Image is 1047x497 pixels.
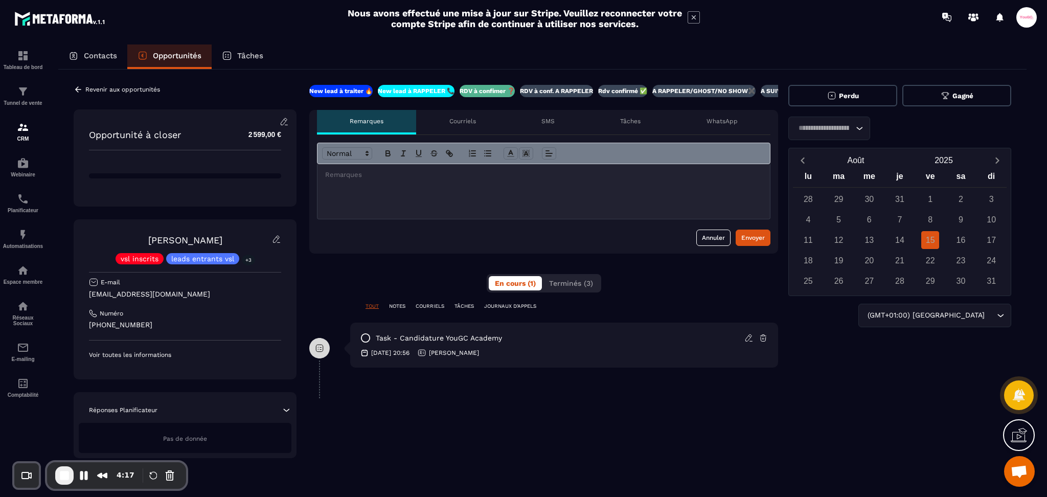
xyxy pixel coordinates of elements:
[976,169,1007,187] div: di
[865,310,987,321] span: (GMT+01:00) [GEOGRAPHIC_DATA]
[17,264,29,277] img: automations
[921,190,939,208] div: 1
[620,117,641,125] p: Tâches
[812,151,900,169] button: Open months overlay
[3,149,43,185] a: automationsautomationsWebinaire
[495,279,536,287] span: En cours (1)
[946,169,976,187] div: sa
[921,252,939,269] div: 22
[3,292,43,334] a: social-networksocial-networkRéseaux Sociaux
[17,300,29,312] img: social-network
[788,85,897,106] button: Perdu
[799,231,817,249] div: 11
[3,208,43,213] p: Planificateur
[891,272,909,290] div: 28
[541,117,555,125] p: SMS
[761,87,799,95] p: A SUIVRE ⏳
[3,185,43,221] a: schedulerschedulerPlanificateur
[952,252,970,269] div: 23
[429,349,479,357] p: [PERSON_NAME]
[17,377,29,390] img: accountant
[3,392,43,398] p: Comptabilité
[3,100,43,106] p: Tunnel de vente
[858,304,1011,327] div: Search for option
[153,51,201,60] p: Opportunités
[891,231,909,249] div: 14
[520,87,593,95] p: RDV à conf. A RAPPELER
[830,211,848,229] div: 5
[17,342,29,354] img: email
[741,233,765,243] div: Envoyer
[3,279,43,285] p: Espace membre
[952,190,970,208] div: 2
[983,231,1000,249] div: 17
[3,243,43,249] p: Automatisations
[371,349,409,357] p: [DATE] 20:56
[983,190,1000,208] div: 3
[58,44,127,69] a: Contacts
[799,190,817,208] div: 28
[3,334,43,370] a: emailemailE-mailing
[795,123,853,134] input: Search for option
[3,136,43,142] p: CRM
[952,272,970,290] div: 30
[171,255,234,262] p: leads entrants vsl
[17,50,29,62] img: formation
[799,272,817,290] div: 25
[793,153,812,167] button: Previous month
[788,117,870,140] div: Search for option
[17,229,29,241] img: automations
[17,157,29,169] img: automations
[85,86,160,93] p: Revenir aux opportunités
[234,125,281,145] p: 2 599,00 €
[3,42,43,78] a: formationformationTableau de bord
[891,211,909,229] div: 7
[736,230,770,246] button: Envoyer
[830,252,848,269] div: 19
[237,51,263,60] p: Tâches
[952,211,970,229] div: 9
[89,289,281,299] p: [EMAIL_ADDRESS][DOMAIN_NAME]
[952,231,970,249] div: 16
[860,272,878,290] div: 27
[89,129,181,140] p: Opportunité à closer
[489,276,542,290] button: En cours (1)
[793,169,1007,290] div: Calendar wrapper
[830,231,848,249] div: 12
[900,151,988,169] button: Open years overlay
[884,169,915,187] div: je
[309,87,373,95] p: New lead à traiter 🔥
[89,320,281,330] p: [PHONE_NUMBER]
[830,190,848,208] div: 29
[127,44,212,69] a: Opportunités
[376,333,502,343] p: task - Candidature YouGC Academy
[17,121,29,133] img: formation
[3,315,43,326] p: Réseaux Sociaux
[860,211,878,229] div: 6
[891,252,909,269] div: 21
[793,169,824,187] div: lu
[212,44,274,69] a: Tâches
[915,169,946,187] div: ve
[860,252,878,269] div: 20
[983,252,1000,269] div: 24
[416,303,444,310] p: COURRIELS
[100,309,123,318] p: Numéro
[799,252,817,269] div: 18
[3,257,43,292] a: automationsautomationsEspace membre
[860,231,878,249] div: 13
[1004,456,1035,487] a: Ouvrir le chat
[449,117,476,125] p: Courriels
[3,221,43,257] a: automationsautomationsAutomatisations
[983,211,1000,229] div: 10
[921,231,939,249] div: 15
[3,78,43,114] a: formationformationTunnel de vente
[860,190,878,208] div: 30
[839,92,859,100] span: Perdu
[799,211,817,229] div: 4
[891,190,909,208] div: 31
[460,87,515,95] p: RDV à confimer ❓
[921,211,939,229] div: 8
[17,85,29,98] img: formation
[902,85,1011,106] button: Gagné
